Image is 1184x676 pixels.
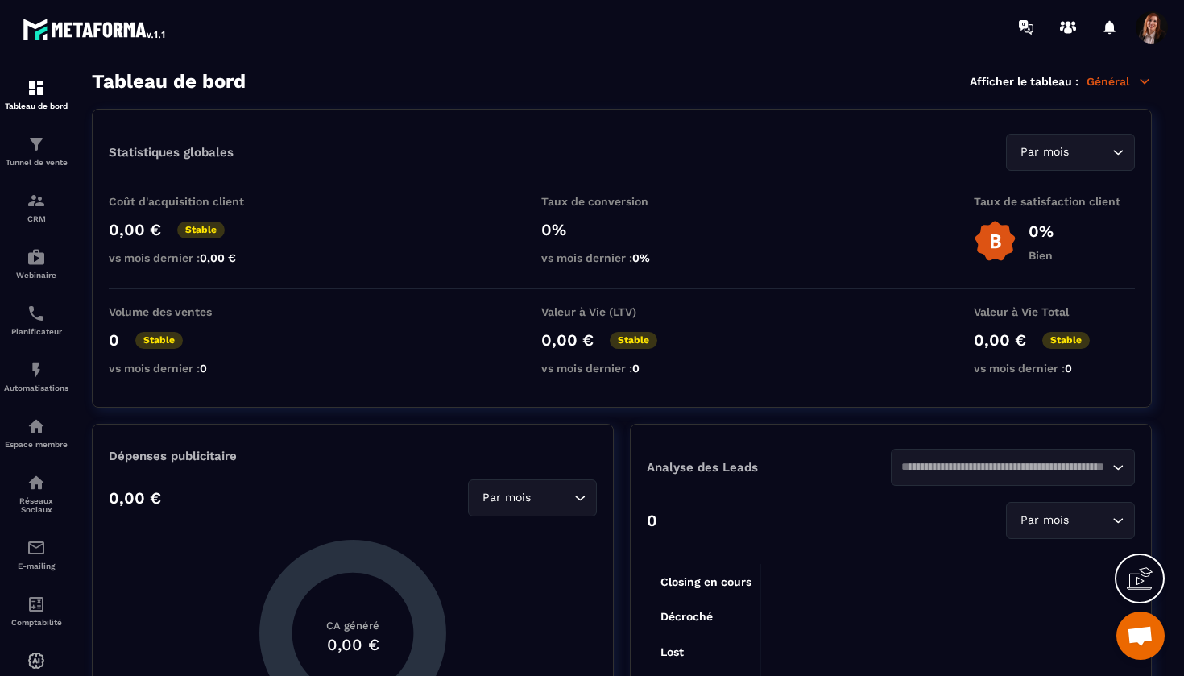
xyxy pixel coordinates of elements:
[4,214,68,223] p: CRM
[27,651,46,670] img: automations
[4,66,68,122] a: formationformationTableau de bord
[1029,249,1054,262] p: Bien
[27,191,46,210] img: formation
[1029,222,1054,241] p: 0%
[109,449,597,463] p: Dépenses publicitaire
[27,473,46,492] img: social-network
[647,460,891,475] p: Analyse des Leads
[109,488,161,508] p: 0,00 €
[92,70,246,93] h3: Tableau de bord
[541,330,594,350] p: 0,00 €
[632,251,650,264] span: 0%
[970,75,1078,88] p: Afficher le tableau :
[27,538,46,558] img: email
[541,220,702,239] p: 0%
[647,511,657,530] p: 0
[1072,512,1108,529] input: Search for option
[4,583,68,639] a: accountantaccountantComptabilité
[4,348,68,404] a: automationsautomationsAutomatisations
[4,179,68,235] a: formationformationCRM
[27,247,46,267] img: automations
[1016,512,1072,529] span: Par mois
[200,362,207,375] span: 0
[1065,362,1072,375] span: 0
[200,251,236,264] span: 0,00 €
[4,440,68,449] p: Espace membre
[27,595,46,614] img: accountant
[1116,612,1165,660] a: Ouvrir le chat
[1087,74,1152,89] p: Général
[610,332,657,349] p: Stable
[974,220,1016,263] img: b-badge-o.b3b20ee6.svg
[660,610,713,623] tspan: Décroché
[27,417,46,436] img: automations
[109,305,270,318] p: Volume des ventes
[27,135,46,154] img: formation
[974,305,1135,318] p: Valeur à Vie Total
[1042,332,1090,349] p: Stable
[541,195,702,208] p: Taux de conversion
[468,479,597,516] div: Search for option
[4,327,68,336] p: Planificateur
[1006,502,1135,539] div: Search for option
[109,251,270,264] p: vs mois dernier :
[27,304,46,323] img: scheduler
[632,362,640,375] span: 0
[109,362,270,375] p: vs mois dernier :
[4,496,68,514] p: Réseaux Sociaux
[1072,143,1108,161] input: Search for option
[4,122,68,179] a: formationformationTunnel de vente
[4,292,68,348] a: schedulerschedulerPlanificateur
[4,526,68,583] a: emailemailE-mailing
[974,330,1026,350] p: 0,00 €
[23,15,168,44] img: logo
[4,461,68,526] a: social-networksocial-networkRéseaux Sociaux
[974,195,1135,208] p: Taux de satisfaction client
[4,404,68,461] a: automationsautomationsEspace membre
[4,158,68,167] p: Tunnel de vente
[660,575,751,589] tspan: Closing en cours
[541,251,702,264] p: vs mois dernier :
[4,618,68,627] p: Comptabilité
[4,384,68,392] p: Automatisations
[109,145,234,160] p: Statistiques globales
[109,330,119,350] p: 0
[1006,134,1135,171] div: Search for option
[135,332,183,349] p: Stable
[541,362,702,375] p: vs mois dernier :
[4,102,68,110] p: Tableau de bord
[4,271,68,280] p: Webinaire
[660,645,684,658] tspan: Lost
[891,449,1135,486] div: Search for option
[534,489,570,507] input: Search for option
[901,458,1108,476] input: Search for option
[1016,143,1072,161] span: Par mois
[974,362,1135,375] p: vs mois dernier :
[27,78,46,97] img: formation
[4,235,68,292] a: automationsautomationsWebinaire
[4,562,68,570] p: E-mailing
[27,360,46,379] img: automations
[478,489,534,507] span: Par mois
[541,305,702,318] p: Valeur à Vie (LTV)
[109,195,270,208] p: Coût d'acquisition client
[177,222,225,238] p: Stable
[109,220,161,239] p: 0,00 €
